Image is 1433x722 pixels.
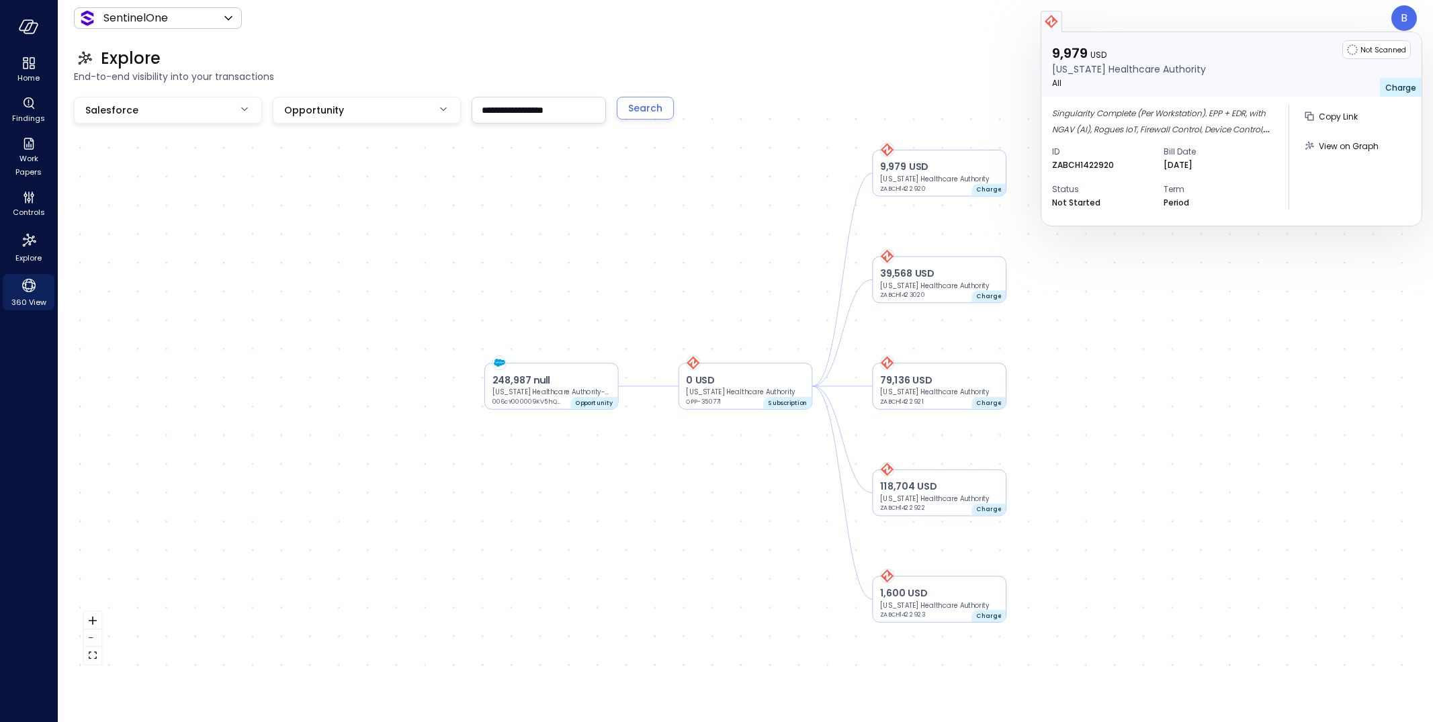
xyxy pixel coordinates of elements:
p: ZABCH1422923 [880,610,952,619]
p: [US_STATE] Healthcare Authority [880,600,998,610]
span: Home [17,71,40,85]
div: Not Scanned [1342,40,1411,59]
p: All [1052,77,1206,90]
p: ZABCH1422920 [880,184,952,193]
p: [US_STATE] Healthcare Authority [880,388,998,397]
p: [US_STATE] Healthcare Authority [686,388,804,397]
g: Edge from billing_subscription::385708 to billing_charge::1422920 [812,173,872,386]
img: zab [881,250,894,263]
p: Period [1164,196,1189,210]
p: Subscription [768,398,807,408]
span: Status [1052,183,1153,196]
span: Copy Link [1319,111,1358,122]
p: OPP-350771 [686,397,758,406]
span: Findings [12,111,45,125]
p: Charge [976,611,1001,621]
p: 9,979 USD [880,160,998,174]
p: [US_STATE] Healthcare Authority [880,494,998,503]
span: Opportunity [284,103,344,118]
p: Charge [976,504,1001,514]
p: [US_STATE] Healthcare Authority [880,281,998,290]
div: React Flow controls [84,612,101,664]
div: Boaz [1391,5,1417,31]
span: Work Papers [8,152,49,179]
p: Charge [976,291,1001,301]
div: Work Papers [3,134,54,180]
p: 79,136 USD [880,373,998,387]
span: View on Graph [1319,140,1379,152]
button: Search [617,97,674,120]
img: salesforce [492,356,506,369]
img: zab [687,356,700,369]
p: ZABCH1423020 [880,290,952,300]
span: Charge [1385,82,1416,93]
p: ZABCH1422921 [880,397,952,406]
span: USD [1090,49,1106,60]
p: Not Started [1052,196,1100,210]
div: 360 View [3,274,54,310]
p: Opportunity [575,398,613,408]
p: Charge [976,398,1001,408]
img: zab [881,463,894,476]
span: Explore [101,48,161,69]
span: ID [1052,145,1153,159]
div: Singularity Complete (Per Workstation). EPP + EDR, with NGAV (AI), Rogues IoT, Firewall Control, ... [1052,105,1278,137]
g: Edge from billing_subscription::385708 to billing_charge::1423020 [812,279,872,386]
div: Controls [3,188,54,220]
div: Search [628,100,662,117]
span: Singularity Complete (Per Workstation). EPP + EDR, with NGAV (AI), Rogues IoT, Firewall Control, ... [1052,107,1270,183]
p: [DATE] [1164,159,1192,172]
button: Copy Link [1300,105,1363,128]
p: 9,979 [1052,44,1206,62]
img: zab [881,356,894,369]
img: zab [881,570,894,583]
span: 360 View [11,296,46,309]
p: 39,568 USD [880,267,998,281]
g: Edge from billing_subscription::385708 to billing_charge::1422922 [812,386,872,493]
p: B [1401,10,1407,26]
img: Icon [79,10,95,26]
p: 248,987 null [492,373,611,387]
p: SentinelOne [103,10,168,26]
button: zoom in [84,612,101,629]
span: Controls [13,206,45,219]
span: Term [1164,183,1264,196]
p: 1,600 USD [880,586,998,600]
button: View on Graph [1300,134,1384,157]
div: Home [3,54,54,86]
span: Bill Date [1164,145,1264,159]
span: Salesforce [85,103,138,118]
g: Edge from billing_subscription::385708 to billing_charge::1422923 [812,386,872,599]
div: Findings [3,94,54,126]
p: [US_STATE] Healthcare Authority [880,175,998,184]
p: Charge [976,185,1001,195]
div: Explore [3,228,54,266]
p: [US_STATE] Healthcare Authority [1052,62,1206,77]
button: zoom out [84,629,101,647]
span: End-to-end visibility into your transactions [74,69,1417,84]
button: fit view [84,647,101,664]
p: ZABCH1422922 [880,504,952,513]
p: 0 USD [686,373,804,387]
span: Explore [15,251,42,265]
p: New Mexico Healthcare Authority---N-- [492,388,611,397]
img: zab [1045,15,1058,28]
p: 118,704 USD [880,480,998,494]
p: ZABCH1422920 [1052,159,1114,172]
p: 006cY000009KV5hQAG [492,397,564,406]
img: zab [881,143,894,156]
